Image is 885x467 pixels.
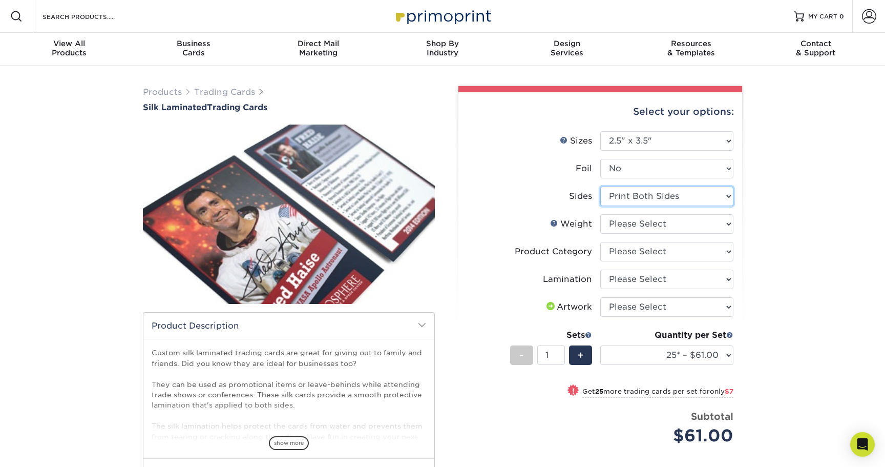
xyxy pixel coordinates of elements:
div: & Templates [629,39,753,57]
div: $61.00 [608,423,733,448]
span: Shop By [381,39,505,48]
strong: 25 [595,388,603,395]
div: Products [7,39,132,57]
div: Foil [576,163,592,175]
span: - [519,348,524,363]
span: Resources [629,39,753,48]
small: Get more trading cards per set for [582,388,733,398]
div: Sides [569,190,592,202]
div: Quantity per Set [600,329,733,341]
span: Silk Laminated [143,103,207,112]
input: SEARCH PRODUCTS..... [41,10,141,23]
div: Select your options: [467,92,734,131]
h2: Product Description [143,313,434,339]
a: Shop ByIndustry [381,33,505,66]
div: Weight [550,218,592,230]
img: Primoprint [391,5,494,27]
span: Direct Mail [256,39,381,48]
span: Design [504,39,629,48]
a: BusinessCards [132,33,256,66]
span: only [710,388,733,395]
img: Silk Laminated 01 [143,113,435,315]
span: Business [132,39,256,48]
div: Product Category [515,246,592,258]
h1: Trading Cards [143,103,435,112]
div: Industry [381,39,505,57]
span: MY CART [808,12,837,21]
a: Silk LaminatedTrading Cards [143,103,435,112]
div: Open Intercom Messenger [850,432,875,457]
a: View AllProducts [7,33,132,66]
a: Trading Cards [194,87,255,97]
div: Sizes [560,135,592,147]
div: Sets [510,329,592,341]
a: Direct MailMarketing [256,33,381,66]
span: ! [572,385,575,396]
a: Contact& Support [753,33,878,66]
strong: Subtotal [691,411,733,422]
span: show more [269,436,309,450]
a: Products [143,87,182,97]
span: $7 [725,388,733,395]
a: Resources& Templates [629,33,753,66]
div: & Support [753,39,878,57]
span: 0 [839,13,844,20]
a: DesignServices [504,33,629,66]
div: Lamination [543,273,592,286]
div: Services [504,39,629,57]
span: View All [7,39,132,48]
span: + [577,348,584,363]
div: Marketing [256,39,381,57]
p: Custom silk laminated trading cards are great for giving out to family and friends. Did you know ... [152,348,426,452]
div: Cards [132,39,256,57]
span: Contact [753,39,878,48]
div: Artwork [544,301,592,313]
